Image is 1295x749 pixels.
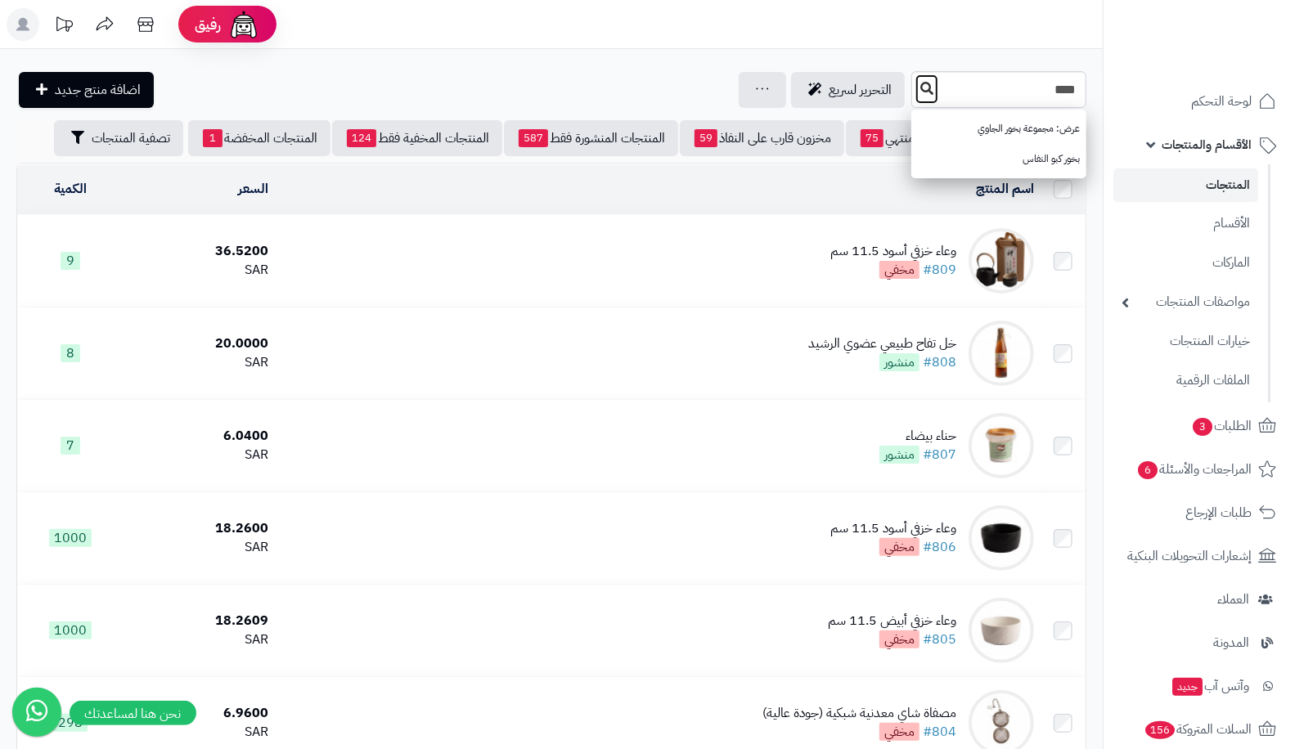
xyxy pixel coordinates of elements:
div: حناء بيضاء [879,427,956,446]
a: الكمية [54,179,87,199]
div: 18.2609 [130,612,268,630]
a: إشعارات التحويلات البنكية [1113,536,1285,576]
img: حناء بيضاء [969,413,1034,478]
div: وعاء خزفي أسود 11.5 سم [830,519,956,538]
a: مخزون منتهي75 [846,120,965,156]
img: ai-face.png [227,8,260,41]
a: الأقسام [1113,206,1258,241]
span: إشعارات التحويلات البنكية [1127,545,1252,567]
a: الطلبات3 [1113,406,1285,446]
div: SAR [130,446,268,464]
span: 156 [1145,721,1175,739]
div: 20.0000 [130,334,268,353]
a: بخور كبو النفاس [911,144,1086,174]
a: عرض: مجموعة بخور الجاوي [911,114,1086,144]
span: المراجعات والأسئلة [1136,458,1252,481]
a: #808 [923,352,956,372]
span: 75 [861,129,884,147]
span: 59 [695,129,717,147]
a: العملاء [1113,580,1285,619]
span: مخفي [879,723,920,741]
div: 36.5200 [130,242,268,261]
a: المنتجات [1113,168,1258,202]
div: SAR [130,261,268,280]
a: خيارات المنتجات [1113,324,1258,359]
a: مخزون قارب على النفاذ59 [680,120,844,156]
span: التحرير لسريع [829,80,892,100]
a: التحرير لسريع [791,72,905,108]
div: وعاء خزفي أبيض 11.5 سم [828,612,956,630]
span: مخفي [879,538,920,556]
div: مصفاة شاي معدنية شبكية (جودة عالية) [762,704,956,723]
img: خل تفاح طبيعي عضوي الرشيد [969,321,1034,386]
div: SAR [130,630,268,649]
span: 9 [61,252,80,270]
a: لوحة التحكم [1113,82,1285,121]
span: مخفي [879,630,920,648]
div: SAR [130,723,268,742]
div: 6.9600 [130,704,268,723]
a: طلبات الإرجاع [1113,493,1285,532]
span: طلبات الإرجاع [1185,501,1252,524]
div: 6.0400 [130,427,268,446]
span: 1 [203,129,223,147]
span: منشور [879,353,920,371]
span: 1000 [49,621,92,639]
span: العملاء [1217,588,1249,611]
span: الأقسام والمنتجات [1162,133,1252,156]
span: 298 [53,714,88,732]
a: المنتجات المخفضة1 [188,120,330,156]
img: وعاء خزفي أبيض 11.5 سم [969,598,1034,663]
a: #804 [923,722,956,742]
span: 1000 [49,529,92,547]
span: 3 [1193,418,1212,436]
span: لوحة التحكم [1191,90,1252,113]
span: مخفي [879,261,920,279]
a: #806 [923,537,956,557]
a: المنتجات المنشورة فقط587 [504,120,678,156]
div: وعاء خزفي أسود 11.5 سم [830,242,956,261]
span: جديد [1172,678,1203,696]
img: وعاء خزفي أسود 11.5 سم [969,228,1034,294]
span: منشور [879,446,920,464]
a: #809 [923,260,956,280]
a: وآتس آبجديد [1113,666,1285,706]
span: تصفية المنتجات [92,128,170,148]
span: 6 [1138,461,1158,479]
a: السعر [238,179,268,199]
span: اضافة منتج جديد [55,80,141,100]
a: المنتجات المخفية فقط124 [332,120,502,156]
button: تصفية المنتجات [54,120,183,156]
a: #805 [923,630,956,649]
a: الماركات [1113,245,1258,280]
div: SAR [130,538,268,557]
a: اسم المنتج [976,179,1034,199]
a: السلات المتروكة156 [1113,710,1285,749]
span: رفيق [195,15,221,34]
span: 7 [61,437,80,455]
div: 18.2600 [130,519,268,538]
span: 587 [519,129,548,147]
span: الطلبات [1191,415,1252,437]
a: الملفات الرقمية [1113,363,1258,398]
span: 8 [61,344,80,362]
a: #807 [923,445,956,464]
a: اضافة منتج جديد [19,72,154,108]
span: 124 [347,129,376,147]
a: تحديثات المنصة [43,8,84,45]
span: المدونة [1213,631,1249,654]
a: مواصفات المنتجات [1113,285,1258,320]
span: السلات المتروكة [1144,718,1252,741]
span: وآتس آب [1171,675,1249,697]
div: خل تفاح طبيعي عضوي الرشيد [808,334,956,353]
img: وعاء خزفي أسود 11.5 سم [969,505,1034,571]
a: المدونة [1113,623,1285,662]
a: المراجعات والأسئلة6 [1113,450,1285,489]
div: SAR [130,353,268,372]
